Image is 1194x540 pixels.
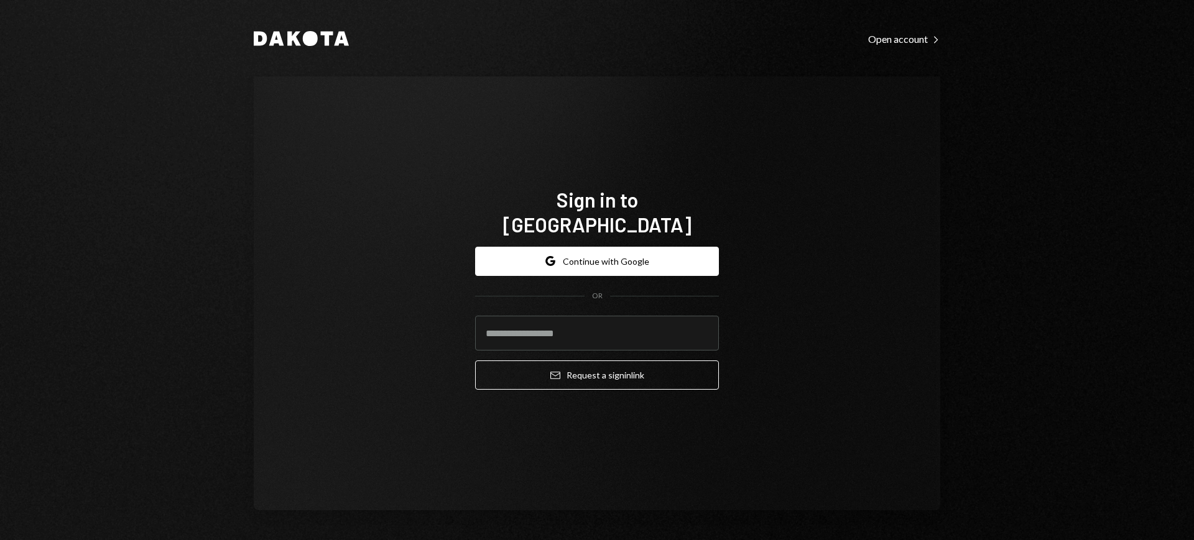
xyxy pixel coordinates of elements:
button: Continue with Google [475,247,719,276]
button: Request a signinlink [475,360,719,390]
div: Open account [868,33,940,45]
div: OR [592,291,603,301]
h1: Sign in to [GEOGRAPHIC_DATA] [475,187,719,237]
a: Open account [868,32,940,45]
